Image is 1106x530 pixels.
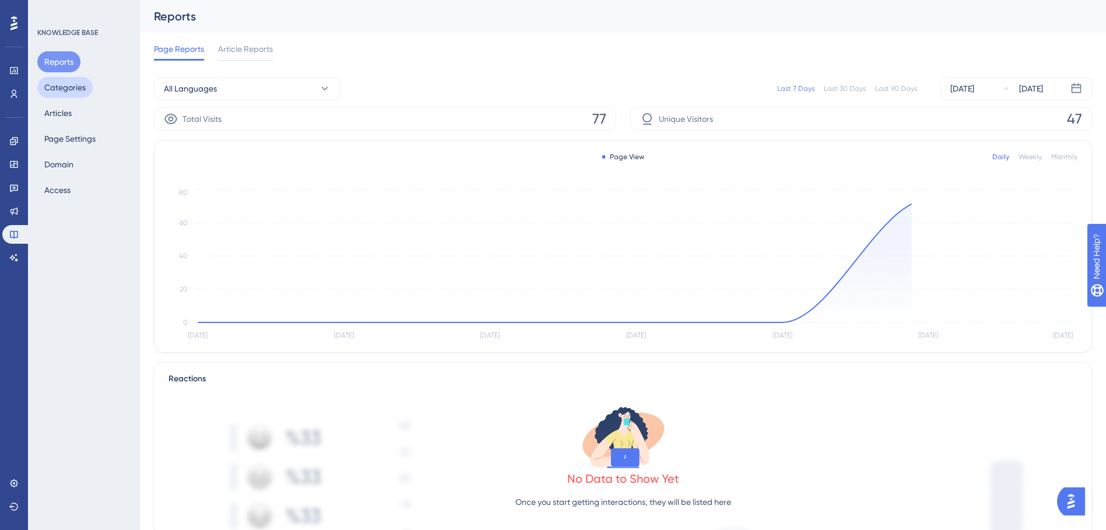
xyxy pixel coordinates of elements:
tspan: [DATE] [480,331,500,339]
button: Domain [37,154,80,175]
div: Daily [992,152,1009,162]
div: [DATE] [950,82,974,96]
tspan: 20 [180,285,188,293]
div: KNOWLEDGE BASE [37,28,98,37]
div: No Data to Show Yet [567,471,679,487]
tspan: [DATE] [1053,331,1073,339]
button: Reports [37,51,80,72]
button: Categories [37,77,93,98]
div: [DATE] [1019,82,1043,96]
tspan: [DATE] [334,331,354,339]
span: Total Visits [182,112,222,126]
tspan: [DATE] [188,331,208,339]
span: Unique Visitors [659,112,713,126]
button: Articles [37,103,79,124]
iframe: UserGuiding AI Assistant Launcher [1057,484,1092,519]
div: Last 90 Days [875,84,917,93]
button: Page Settings [37,128,103,149]
div: Monthly [1051,152,1077,162]
div: Last 7 Days [777,84,814,93]
span: Need Help? [27,3,73,17]
button: All Languages [154,77,340,100]
span: Page Reports [154,42,204,56]
span: 77 [592,110,606,128]
button: Access [37,180,78,201]
div: Page View [602,152,644,162]
div: Reports [154,8,1063,24]
div: Last 30 Days [824,84,866,93]
tspan: 80 [179,188,188,196]
tspan: [DATE] [918,331,938,339]
div: Weekly [1019,152,1042,162]
span: 47 [1067,110,1082,128]
span: Article Reports [218,42,273,56]
div: Reactions [168,372,1077,386]
p: Once you start getting interactions, they will be listed here [515,495,731,509]
tspan: [DATE] [773,331,792,339]
tspan: 0 [183,318,188,327]
tspan: 40 [179,252,188,260]
tspan: 60 [180,219,188,227]
span: All Languages [164,82,217,96]
tspan: [DATE] [626,331,646,339]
